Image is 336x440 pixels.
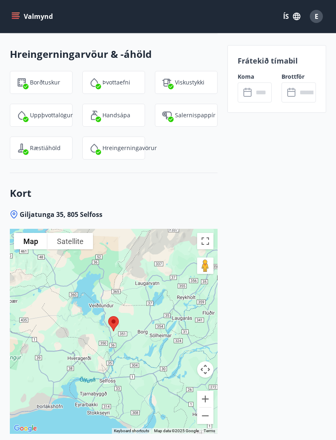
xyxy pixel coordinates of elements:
button: Keyboard shortcuts [114,428,149,434]
a: Open this area in Google Maps (opens a new window) [12,423,39,434]
span: Giljatunga 35, 805 Selfoss [20,210,102,219]
p: Viskustykki [175,78,204,87]
p: Frátekið tímabil [238,55,316,66]
img: saOQRUK9k0plC04d75OSnkMeCb4WtbSIwuaOqe9o.svg [17,143,27,153]
button: Zoom out [197,408,213,424]
a: Terms (opens in new tab) [204,429,215,433]
button: Show street map [14,233,48,249]
p: Hreingerningavörur [102,144,157,152]
span: E [315,12,318,21]
img: tIVzTFYizac3SNjIS52qBBKOADnNn3qEFySneclv.svg [162,78,172,87]
button: Map camera controls [197,361,213,378]
p: Þvottaefni [102,78,130,87]
button: menu [10,9,56,24]
p: Salernispappír [175,111,216,119]
button: Show satellite imagery [48,233,93,249]
img: Google [12,423,39,434]
p: Borðtuskur [30,78,60,87]
img: y5Bi4hK1jQC9cBVbXcWRSDyXCR2Ut8Z2VPlYjj17.svg [17,110,27,120]
button: Zoom in [197,391,213,407]
span: Map data ©2025 Google [154,429,199,433]
p: Uppþvottalögur [30,111,73,119]
h3: Hreingerningarvöur & -áhöld [10,47,218,61]
button: E [306,7,326,26]
img: IEMZxl2UAX2uiPqnGqR2ECYTbkBjM7IGMvKNT7zJ.svg [89,143,99,153]
img: FQTGzxj9jDlMaBqrp2yyjtzD4OHIbgqFuIf1EfZm.svg [17,78,27,87]
h3: Kort [10,186,218,200]
img: 96TlfpxwFVHR6UM9o3HrTVSiAREwRYtsizir1BR0.svg [89,110,99,120]
button: Drag Pegman onto the map to open Street View [197,258,213,274]
label: Brottför [282,73,316,81]
label: Koma [238,73,272,81]
button: ÍS [279,9,305,24]
p: Ræstiáhöld [30,144,61,152]
button: Toggle fullscreen view [197,233,213,249]
img: PMt15zlZL5WN7A8x0Tvk8jOMlfrCEhCcZ99roZt4.svg [89,78,99,87]
img: JsUkc86bAWErts0UzsjU3lk4pw2986cAIPoh8Yw7.svg [162,110,172,120]
p: Handsápa [102,111,130,119]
